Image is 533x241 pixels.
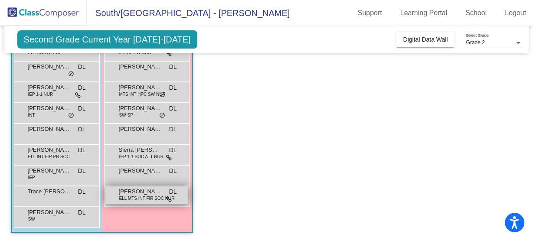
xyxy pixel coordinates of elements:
span: Digital Data Wall [403,36,448,43]
span: [PERSON_NAME] [PERSON_NAME] [28,166,71,175]
span: Sierra [PERSON_NAME] [119,146,162,154]
span: [PERSON_NAME] [119,166,162,175]
span: do_not_disturb_alt [159,91,165,98]
button: Digital Data Wall [396,32,455,47]
span: Grade 2 [466,39,484,46]
span: DL [78,125,86,134]
span: IEP 1-1 SOC ATT NUR [119,153,163,160]
span: DL [169,187,177,196]
span: DL [78,146,86,155]
span: DL [169,83,177,92]
a: Support [351,6,389,20]
span: [PERSON_NAME] [PERSON_NAME] [28,83,71,92]
span: [PERSON_NAME] [119,104,162,113]
span: Trace [PERSON_NAME] [28,187,71,196]
span: ELL MTS INT FIR SOC NUR [119,195,175,202]
span: do_not_disturb_alt [68,112,74,119]
span: DL [169,125,177,134]
span: IEP 1-1 NUR [28,91,53,98]
span: [PERSON_NAME] [28,104,71,113]
span: [PERSON_NAME] [119,125,162,134]
span: [PERSON_NAME] [119,62,162,71]
span: [PERSON_NAME] [119,187,162,196]
span: DL [78,62,86,72]
span: [PERSON_NAME] [28,146,71,154]
span: MTS INT HPC SW NUR [119,91,166,98]
a: School [458,6,494,20]
span: DL [78,104,86,113]
span: SW [28,216,35,222]
span: Second Grade Current Year [DATE]-[DATE] [17,30,197,49]
span: [PERSON_NAME] [28,62,71,71]
span: IEP [28,174,35,181]
span: do_not_disturb_alt [159,112,165,119]
span: ELL INT FIR PH SOC [28,153,70,160]
span: SW SP [119,112,133,118]
span: DL [169,166,177,176]
span: DL [78,166,86,176]
span: DL [169,104,177,113]
span: [PERSON_NAME] [28,208,71,217]
span: [PERSON_NAME] [119,83,162,92]
span: [PERSON_NAME] [28,125,71,134]
span: INT [28,112,35,118]
span: DL [78,208,86,217]
a: Learning Portal [393,6,455,20]
a: Logout [498,6,533,20]
span: South/[GEOGRAPHIC_DATA] - [PERSON_NAME] [87,6,290,20]
span: do_not_disturb_alt [68,71,74,78]
span: DL [169,146,177,155]
span: DL [78,83,86,92]
span: DL [169,62,177,72]
span: DL [78,187,86,196]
